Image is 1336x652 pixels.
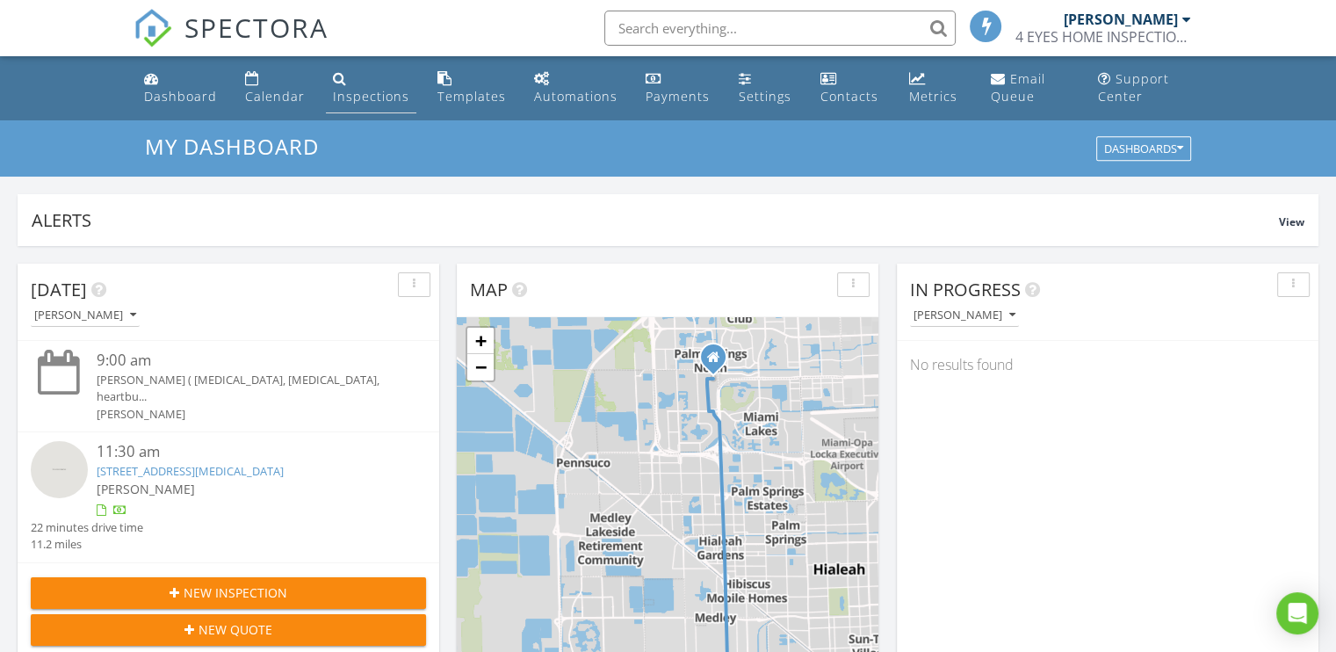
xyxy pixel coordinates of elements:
[31,441,426,554] a: 11:30 am [STREET_ADDRESS][MEDICAL_DATA] [PERSON_NAME] 22 minutes drive time 11.2 miles
[31,614,426,646] button: New Quote
[184,583,287,602] span: New Inspection
[31,278,87,301] span: [DATE]
[31,441,88,498] img: streetview
[902,63,969,113] a: Metrics
[534,88,617,105] div: Automations
[326,63,416,113] a: Inspections
[144,88,217,105] div: Dashboard
[430,63,513,113] a: Templates
[990,70,1044,105] div: Email Queue
[34,309,136,322] div: [PERSON_NAME]
[32,208,1279,232] div: Alerts
[97,406,394,423] div: [PERSON_NAME]
[31,536,143,553] div: 11.2 miles
[31,519,143,536] div: 22 minutes drive time
[470,278,508,301] span: Map
[1091,63,1199,113] a: Support Center
[1276,592,1318,634] div: Open Intercom Messenger
[137,63,224,113] a: Dashboard
[914,309,1015,322] div: [PERSON_NAME]
[1064,11,1178,28] div: [PERSON_NAME]
[134,9,172,47] img: The Best Home Inspection Software - Spectora
[1015,28,1191,46] div: 4 EYES HOME INSPECTIONS LLC
[245,88,305,105] div: Calendar
[739,88,791,105] div: Settings
[199,620,272,639] span: New Quote
[1104,143,1183,156] div: Dashboards
[646,88,710,105] div: Payments
[909,88,957,105] div: Metrics
[238,63,312,113] a: Calendar
[910,278,1021,301] span: In Progress
[813,63,888,113] a: Contacts
[333,88,409,105] div: Inspections
[983,63,1077,113] a: Email Queue
[910,304,1019,328] button: [PERSON_NAME]
[437,88,506,105] div: Templates
[1096,137,1191,162] button: Dashboards
[467,354,494,380] a: Zoom out
[820,88,878,105] div: Contacts
[639,63,718,113] a: Payments
[145,132,319,161] span: My Dashboard
[97,372,394,405] div: [PERSON_NAME] ( [MEDICAL_DATA], [MEDICAL_DATA], heartbu...
[732,63,799,113] a: Settings
[97,441,394,463] div: 11:30 am
[97,350,394,372] div: 9:00 am
[897,341,1318,388] div: No results found
[31,304,140,328] button: [PERSON_NAME]
[97,481,195,497] span: [PERSON_NAME]
[134,24,329,61] a: SPECTORA
[467,328,494,354] a: Zoom in
[97,463,284,479] a: [STREET_ADDRESS][MEDICAL_DATA]
[604,11,956,46] input: Search everything...
[184,9,329,46] span: SPECTORA
[1279,214,1304,229] span: View
[31,577,426,609] button: New Inspection
[527,63,625,113] a: Automations (Basic)
[1098,70,1169,105] div: Support Center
